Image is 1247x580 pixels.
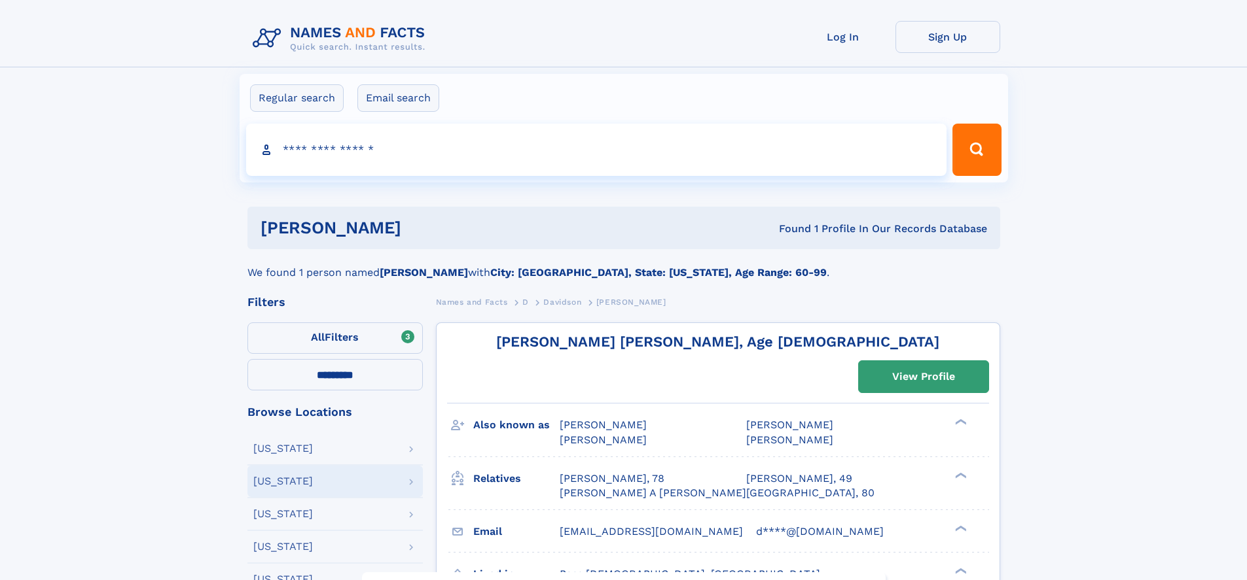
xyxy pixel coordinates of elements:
[250,84,344,112] label: Regular search
[247,21,436,56] img: Logo Names and Facts
[253,509,313,519] div: [US_STATE]
[590,222,987,236] div: Found 1 Profile In Our Records Database
[952,566,967,575] div: ❯
[560,471,664,486] a: [PERSON_NAME], 78
[247,322,423,354] label: Filters
[952,124,1001,176] button: Search Button
[543,294,581,310] a: Davidson
[380,266,468,279] b: [PERSON_NAME]
[522,298,529,307] span: D
[952,418,967,426] div: ❯
[253,541,313,552] div: [US_STATE]
[247,249,1000,281] div: We found 1 person named with .
[895,21,1000,53] a: Sign Up
[560,434,647,446] span: [PERSON_NAME]
[247,406,423,418] div: Browse Locations
[311,331,325,343] span: All
[247,296,423,308] div: Filters
[746,434,833,446] span: [PERSON_NAME]
[560,486,875,500] a: [PERSON_NAME] A [PERSON_NAME][GEOGRAPHIC_DATA], 80
[543,298,581,307] span: Davidson
[859,361,988,392] a: View Profile
[560,525,743,537] span: [EMAIL_ADDRESS][DOMAIN_NAME]
[596,298,666,307] span: [PERSON_NAME]
[952,524,967,532] div: ❯
[436,294,508,310] a: Names and Facts
[490,266,827,279] b: City: [GEOGRAPHIC_DATA], State: [US_STATE], Age Range: 60-99
[746,418,833,431] span: [PERSON_NAME]
[892,362,955,392] div: View Profile
[253,443,313,454] div: [US_STATE]
[261,220,590,236] h1: [PERSON_NAME]
[473,468,560,490] h3: Relatives
[791,21,895,53] a: Log In
[560,568,820,580] span: Pass [DEMOGRAPHIC_DATA], [GEOGRAPHIC_DATA]
[522,294,529,310] a: D
[357,84,439,112] label: Email search
[473,520,560,543] h3: Email
[253,476,313,486] div: [US_STATE]
[496,333,939,350] a: [PERSON_NAME] [PERSON_NAME], Age [DEMOGRAPHIC_DATA]
[952,471,967,479] div: ❯
[246,124,947,176] input: search input
[746,471,852,486] a: [PERSON_NAME], 49
[473,414,560,436] h3: Also known as
[560,418,647,431] span: [PERSON_NAME]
